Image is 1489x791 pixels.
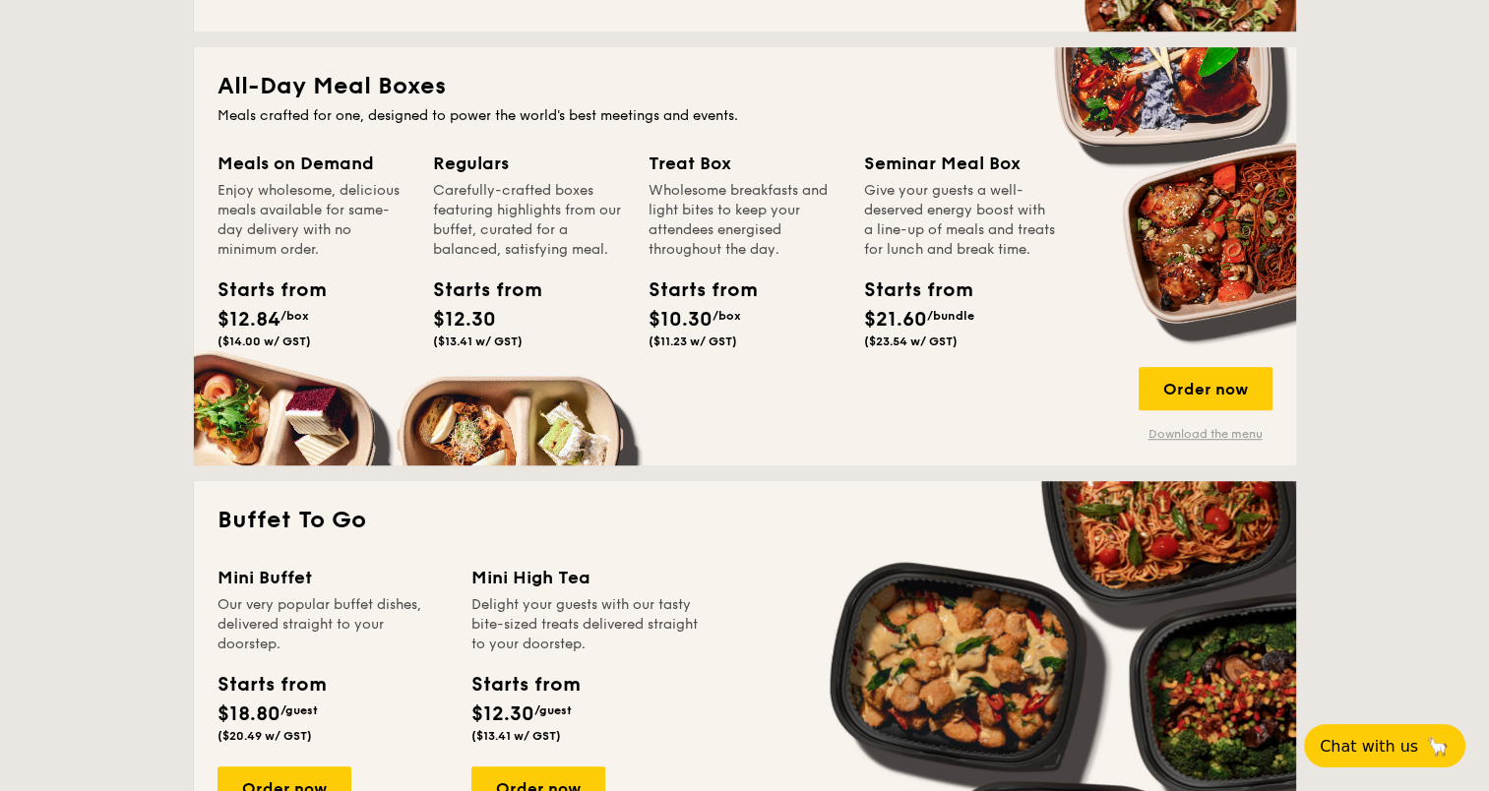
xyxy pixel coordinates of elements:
span: $21.60 [864,308,927,332]
div: Our very popular buffet dishes, delivered straight to your doorstep. [217,595,448,654]
div: Meals on Demand [217,150,409,177]
span: ($13.41 w/ GST) [433,335,523,348]
div: Regulars [433,150,625,177]
div: Give your guests a well-deserved energy boost with a line-up of meals and treats for lunch and br... [864,181,1056,260]
div: Carefully-crafted boxes featuring highlights from our buffet, curated for a balanced, satisfying ... [433,181,625,260]
span: $12.30 [471,702,534,726]
span: ($23.54 w/ GST) [864,335,958,348]
div: Starts from [864,275,953,305]
div: Mini Buffet [217,564,448,591]
div: Enjoy wholesome, delicious meals available for same-day delivery with no minimum order. [217,181,409,260]
span: ($11.23 w/ GST) [649,335,737,348]
span: $18.80 [217,702,280,726]
div: Treat Box [649,150,840,177]
div: Starts from [217,275,306,305]
div: Meals crafted for one, designed to power the world's best meetings and events. [217,106,1272,126]
span: /box [713,309,741,323]
div: Starts from [433,275,522,305]
span: /guest [280,703,318,717]
div: Seminar Meal Box [864,150,1056,177]
span: ($14.00 w/ GST) [217,335,311,348]
div: Starts from [217,670,325,700]
div: Starts from [471,670,579,700]
span: /box [280,309,309,323]
span: $12.30 [433,308,496,332]
div: Order now [1139,367,1272,410]
button: Chat with us🦙 [1304,724,1465,767]
span: /bundle [927,309,974,323]
div: Mini High Tea [471,564,702,591]
h2: All-Day Meal Boxes [217,71,1272,102]
span: ($13.41 w/ GST) [471,729,561,743]
a: Download the menu [1139,426,1272,442]
span: Chat with us [1320,737,1418,756]
span: 🦙 [1426,735,1450,758]
h2: Buffet To Go [217,505,1272,536]
span: ($20.49 w/ GST) [217,729,312,743]
span: /guest [534,703,572,717]
span: $10.30 [649,308,713,332]
div: Starts from [649,275,737,305]
div: Wholesome breakfasts and light bites to keep your attendees energised throughout the day. [649,181,840,260]
span: $12.84 [217,308,280,332]
div: Delight your guests with our tasty bite-sized treats delivered straight to your doorstep. [471,595,702,654]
